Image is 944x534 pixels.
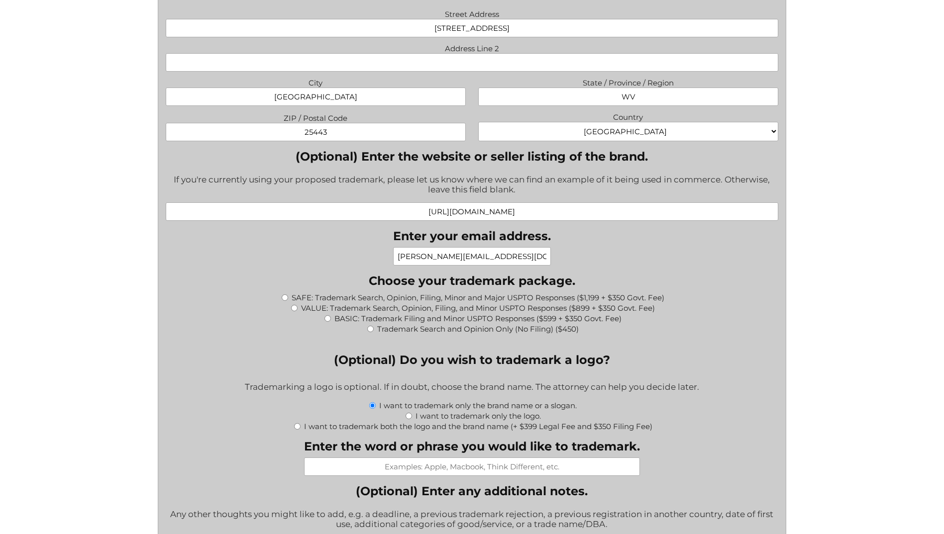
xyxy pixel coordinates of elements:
[478,76,778,88] label: State / Province / Region
[166,76,466,88] label: City
[377,324,579,334] label: Trademark Search and Opinion Only (No Filing) ($450)
[166,149,778,164] label: (Optional) Enter the website or seller listing of the brand.
[369,273,575,288] legend: Choose your trademark package.
[166,7,778,19] label: Street Address
[301,303,655,313] label: VALUE: Trademark Search, Opinion, Filing, and Minor USPTO Responses ($899 + $350 Govt. Fee)
[166,375,778,400] div: Trademarking a logo is optional. If in doubt, choose the brand name. The attorney can help you de...
[416,411,541,421] label: I want to trademark only the logo.
[393,229,551,243] label: Enter your email address.
[304,439,640,453] label: Enter the word or phrase you would like to trademark.
[379,401,577,410] label: I want to trademark only the brand name or a slogan.
[304,457,640,476] input: Examples: Apple, Macbook, Think Different, etc.
[478,110,778,122] label: Country
[292,293,664,302] label: SAFE: Trademark Search, Opinion, Filing, Minor and Major USPTO Responses ($1,199 + $350 Govt. Fee)
[166,111,466,123] label: ZIP / Postal Code
[334,353,610,367] legend: (Optional) Do you wish to trademark a logo?
[166,202,778,221] input: Examples: techstuff.com, techstuff.com/shop
[166,484,778,498] label: (Optional) Enter any additional notes.
[304,422,652,431] label: I want to trademark both the logo and the brand name (+ $399 Legal Fee and $350 Filing Fee)
[334,314,622,323] label: BASIC: Trademark Filing and Minor USPTO Responses ($599 + $350 Govt. Fee)
[166,41,778,53] label: Address Line 2
[166,168,778,202] div: If you're currently using your proposed trademark, please let us know where we can find an exampl...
